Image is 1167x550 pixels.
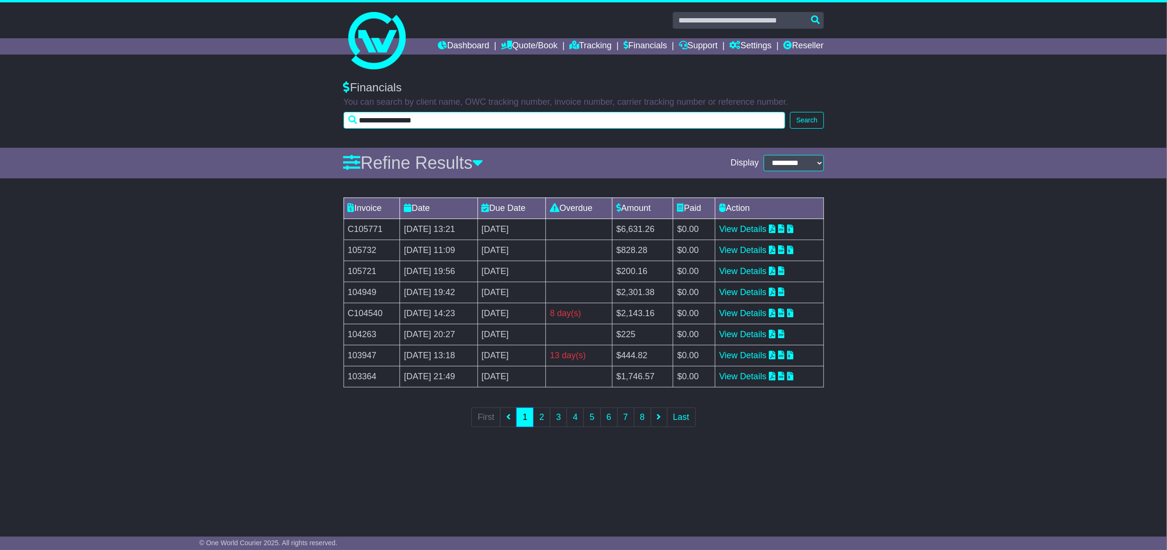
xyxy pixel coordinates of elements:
[344,324,400,345] td: 104263
[719,330,767,339] a: View Details
[344,198,400,219] td: Invoice
[783,38,823,55] a: Reseller
[400,324,478,345] td: [DATE] 20:27
[612,261,673,282] td: $200.16
[344,240,400,261] td: 105732
[533,407,550,427] a: 2
[719,287,767,297] a: View Details
[719,351,767,360] a: View Details
[400,303,478,324] td: [DATE] 14:23
[583,407,600,427] a: 5
[478,282,546,303] td: [DATE]
[344,81,824,95] div: Financials
[344,345,400,366] td: 103947
[719,266,767,276] a: View Details
[612,240,673,261] td: $828.28
[478,240,546,261] td: [DATE]
[612,324,673,345] td: $225
[400,261,478,282] td: [DATE] 19:56
[623,38,667,55] a: Financials
[719,224,767,234] a: View Details
[400,219,478,240] td: [DATE] 13:21
[673,198,715,219] td: Paid
[501,38,557,55] a: Quote/Book
[719,245,767,255] a: View Details
[344,97,824,108] p: You can search by client name, OWC tracking number, invoice number, carrier tracking number or re...
[478,261,546,282] td: [DATE]
[719,308,767,318] a: View Details
[550,349,608,362] div: 13 day(s)
[200,539,338,547] span: © One World Courier 2025. All rights reserved.
[634,407,651,427] a: 8
[673,303,715,324] td: $0.00
[344,219,400,240] td: C105771
[569,38,611,55] a: Tracking
[550,307,608,320] div: 8 day(s)
[790,112,823,129] button: Search
[612,303,673,324] td: $2,143.16
[612,345,673,366] td: $444.82
[715,198,823,219] td: Action
[730,38,772,55] a: Settings
[673,366,715,387] td: $0.00
[612,219,673,240] td: $6,631.26
[673,240,715,261] td: $0.00
[400,366,478,387] td: [DATE] 21:49
[478,219,546,240] td: [DATE]
[612,282,673,303] td: $2,301.38
[400,240,478,261] td: [DATE] 11:09
[612,198,673,219] td: Amount
[673,219,715,240] td: $0.00
[673,324,715,345] td: $0.00
[546,198,612,219] td: Overdue
[617,407,634,427] a: 7
[731,158,759,168] span: Display
[400,282,478,303] td: [DATE] 19:42
[344,303,400,324] td: C104540
[344,282,400,303] td: 104949
[478,198,546,219] td: Due Date
[478,345,546,366] td: [DATE]
[400,198,478,219] td: Date
[344,366,400,387] td: 103364
[344,153,484,173] a: Refine Results
[550,407,567,427] a: 3
[438,38,489,55] a: Dashboard
[612,366,673,387] td: $1,746.57
[478,324,546,345] td: [DATE]
[673,261,715,282] td: $0.00
[567,407,584,427] a: 4
[673,282,715,303] td: $0.00
[600,407,618,427] a: 6
[673,345,715,366] td: $0.00
[344,261,400,282] td: 105721
[478,366,546,387] td: [DATE]
[516,407,533,427] a: 1
[478,303,546,324] td: [DATE]
[400,345,478,366] td: [DATE] 13:18
[719,372,767,381] a: View Details
[679,38,718,55] a: Support
[667,407,696,427] a: Last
